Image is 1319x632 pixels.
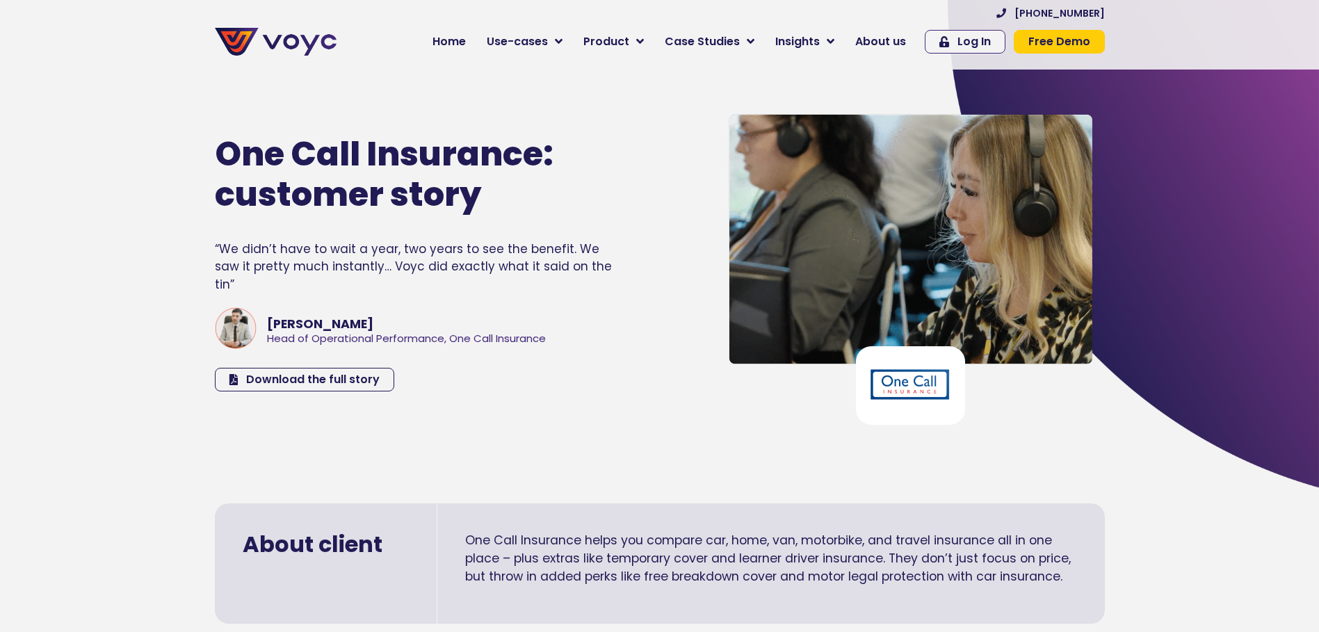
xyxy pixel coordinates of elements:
[215,368,394,391] a: Download the full story
[1014,30,1105,54] a: Free Demo
[1014,8,1105,18] span: [PHONE_NUMBER]
[267,334,546,344] div: Head of Operational Performance, One Call Insurance
[246,374,380,385] span: Download the full story
[215,28,337,56] img: voyc-full-logo
[215,241,613,294] div: “We didn’t have to wait a year, two years to see the benefit. We saw it pretty much instantly… Vo...
[422,28,476,56] a: Home
[432,33,466,50] span: Home
[925,30,1005,54] a: Log In
[476,28,573,56] a: Use-cases
[215,134,589,214] h1: One Call Insurance: customer story
[1028,36,1090,47] span: Free Demo
[654,28,765,56] a: Case Studies
[243,531,409,558] h2: About client
[665,33,740,50] span: Case Studies
[855,33,906,50] span: About us
[775,33,820,50] span: Insights
[267,315,546,333] div: [PERSON_NAME]
[957,36,991,47] span: Log In
[996,8,1105,18] a: [PHONE_NUMBER]
[465,531,1077,586] p: One Call Insurance helps you compare car, home, van, motorbike, and travel insurance all in one p...
[573,28,654,56] a: Product
[583,33,629,50] span: Product
[487,33,548,50] span: Use-cases
[765,28,845,56] a: Insights
[845,28,916,56] a: About us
